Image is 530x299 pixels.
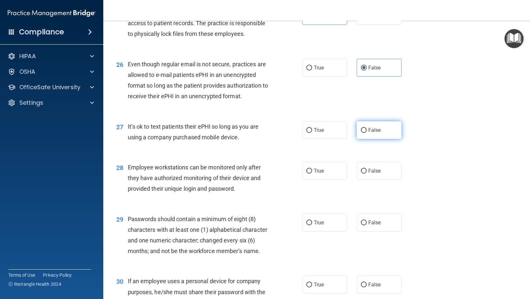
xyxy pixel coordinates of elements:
[368,127,381,133] span: False
[505,29,524,48] button: Open Resource Center
[361,220,367,225] input: False
[314,282,324,288] span: True
[306,283,312,287] input: True
[128,9,265,37] span: Certain employees may not be required to have access to patient records. The practice is responsi...
[368,65,381,71] span: False
[361,66,367,70] input: False
[368,282,381,288] span: False
[314,168,324,174] span: True
[8,68,94,76] a: OSHA
[306,169,312,174] input: True
[8,83,94,91] a: OfficeSafe University
[368,219,381,226] span: False
[116,278,123,285] span: 30
[116,123,123,131] span: 27
[116,61,123,69] span: 26
[116,164,123,172] span: 28
[361,169,367,174] input: False
[368,168,381,174] span: False
[19,27,64,37] h4: Compliance
[314,219,324,226] span: True
[8,281,61,287] span: Ⓒ Rectangle Health 2024
[19,52,36,60] p: HIPAA
[314,65,324,71] span: True
[43,272,72,278] a: Privacy Policy
[128,216,268,255] span: Passwords should contain a minimum of eight (8) characters with at least one (1) alphabetical cha...
[8,99,94,107] a: Settings
[19,68,36,76] p: OSHA
[116,216,123,223] span: 29
[128,123,259,141] span: It’s ok to text patients their ePHI so long as you are using a company purchased mobile device.
[128,164,261,192] span: Employee workstations can be monitored only after they have authorized monitoring of their device...
[128,61,268,100] span: Even though regular email is not secure, practices are allowed to e-mail patients ePHI in an unen...
[361,283,367,287] input: False
[19,83,80,91] p: OfficeSafe University
[498,254,522,279] iframe: Drift Widget Chat Controller
[306,66,312,70] input: True
[306,128,312,133] input: True
[19,99,43,107] p: Settings
[314,127,324,133] span: True
[306,220,312,225] input: True
[8,272,35,278] a: Terms of Use
[8,7,96,20] img: PMB logo
[8,52,94,60] a: HIPAA
[361,128,367,133] input: False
